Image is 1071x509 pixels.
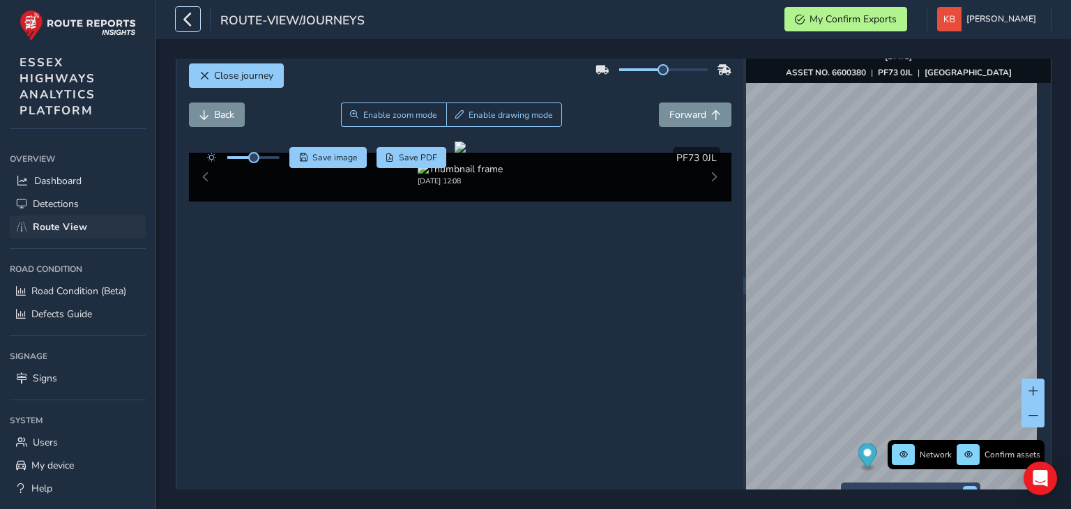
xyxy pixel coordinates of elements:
[810,13,897,26] span: My Confirm Exports
[10,192,146,215] a: Detections
[937,7,1041,31] button: [PERSON_NAME]
[10,431,146,454] a: Users
[363,109,437,121] span: Enable zoom mode
[189,63,284,88] button: Close journey
[10,367,146,390] a: Signs
[784,7,907,31] button: My Confirm Exports
[10,454,146,477] a: My device
[676,151,717,165] span: PF73 0JL
[963,486,977,500] button: x
[214,108,234,121] span: Back
[10,280,146,303] a: Road Condition (Beta)
[10,477,146,500] a: Help
[10,169,146,192] a: Dashboard
[33,436,58,449] span: Users
[786,67,866,78] strong: ASSET NO. 6600380
[858,443,877,472] div: Map marker
[33,220,87,234] span: Route View
[10,346,146,367] div: Signage
[31,482,52,495] span: Help
[669,108,706,121] span: Forward
[920,449,952,460] span: Network
[985,449,1040,460] span: Confirm assets
[220,12,365,31] span: route-view/journeys
[418,162,503,176] img: Thumbnail frame
[10,410,146,431] div: System
[659,102,731,127] button: Forward
[10,215,146,238] a: Route View
[189,102,245,127] button: Back
[214,69,273,82] span: Close journey
[33,372,57,385] span: Signs
[1024,462,1057,495] div: Open Intercom Messenger
[377,147,447,168] button: PDF
[418,176,503,186] div: [DATE] 12:08
[33,197,79,211] span: Detections
[10,259,146,280] div: Road Condition
[31,284,126,298] span: Road Condition (Beta)
[399,152,437,163] span: Save PDF
[10,149,146,169] div: Overview
[786,67,1012,78] div: | |
[925,67,1012,78] strong: [GEOGRAPHIC_DATA]
[966,7,1036,31] span: [PERSON_NAME]
[34,174,82,188] span: Dashboard
[10,303,146,326] a: Defects Guide
[20,10,136,41] img: rr logo
[878,67,913,78] strong: PF73 0JL
[31,307,92,321] span: Defects Guide
[446,102,563,127] button: Draw
[289,147,367,168] button: Save
[937,7,962,31] img: diamond-layout
[312,152,358,163] span: Save image
[341,102,446,127] button: Zoom
[20,54,96,119] span: ESSEX HIGHWAYS ANALYTICS PLATFORM
[469,109,553,121] span: Enable drawing mode
[31,459,74,472] span: My device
